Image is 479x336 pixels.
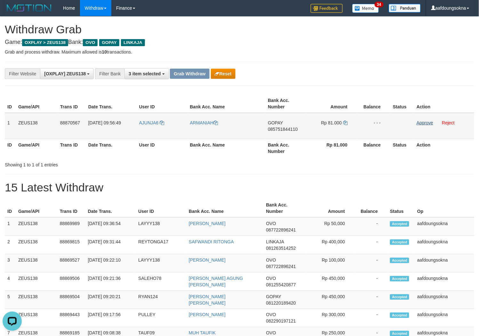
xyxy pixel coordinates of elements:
[266,282,296,287] span: Copy 081255420877 to clipboard
[266,239,284,244] span: LINKAJA
[415,217,474,236] td: aafdoungsokna
[5,68,40,79] div: Filter Website
[390,276,409,281] span: Accepted
[60,120,80,125] span: 88870567
[88,120,121,125] span: [DATE] 09:56:49
[170,69,209,79] button: Grab Withdraw
[189,276,243,287] a: [PERSON_NAME] AGUNG [PERSON_NAME]
[5,181,474,194] h1: 15 Latest Withdraw
[389,4,421,13] img: panduan.png
[5,139,16,157] th: ID
[305,236,355,254] td: Rp 400,000
[266,246,296,251] span: Copy 081263514252 to clipboard
[5,39,474,46] h4: Game: Bank:
[355,199,387,217] th: Balance
[16,309,57,327] td: ZEUS138
[305,254,355,273] td: Rp 100,000
[136,291,186,309] td: RYAN124
[57,309,85,327] td: 88869443
[189,312,226,317] a: [PERSON_NAME]
[85,199,136,217] th: Date Trans.
[355,254,387,273] td: -
[390,139,414,157] th: Status
[355,217,387,236] td: -
[415,199,474,217] th: Op
[136,199,186,217] th: User ID
[16,236,57,254] td: ZEUS138
[266,227,296,232] span: Copy 087722896241 to clipboard
[305,273,355,291] td: Rp 450,000
[5,159,195,168] div: Showing 1 to 1 of 1 entries
[129,71,161,76] span: 3 item selected
[5,236,16,254] td: 2
[415,236,474,254] td: aafdoungsokna
[265,139,307,157] th: Bank Acc. Number
[16,273,57,291] td: ZEUS138
[321,120,342,125] span: Rp 81.000
[16,95,58,113] th: Game/API
[305,199,355,217] th: Amount
[266,319,296,324] span: Copy 082290197121 to clipboard
[5,291,16,309] td: 5
[415,254,474,273] td: aafdoungsokna
[189,257,226,263] a: [PERSON_NAME]
[40,68,94,79] button: [OXPLAY] ZEUS138
[58,95,86,113] th: Trans ID
[266,312,276,317] span: OVO
[136,217,186,236] td: LAYYY138
[357,95,390,113] th: Balance
[305,291,355,309] td: Rp 450,000
[22,39,68,46] span: OXPLAY > ZEUS138
[57,254,85,273] td: 88869527
[16,113,58,139] td: ZEUS138
[390,294,409,300] span: Accepted
[189,331,216,336] a: MUH TAUFIK
[357,139,390,157] th: Balance
[189,239,234,244] a: SAFWANDI RITONGA
[415,273,474,291] td: aafdoungsokna
[137,95,188,113] th: User ID
[57,291,85,309] td: 88869504
[266,331,276,336] span: OVO
[5,273,16,291] td: 4
[355,309,387,327] td: -
[390,258,409,263] span: Accepted
[442,120,455,125] a: Reject
[136,254,186,273] td: LAYYY138
[85,254,136,273] td: [DATE] 09:22:10
[5,23,474,36] h1: Withdraw Grab
[343,120,347,125] a: Copy 81000 to clipboard
[5,49,474,55] p: Grab and process withdraw. Maximum allowed is transactions.
[5,254,16,273] td: 3
[139,120,164,125] a: AJUNJA6
[57,199,85,217] th: Trans ID
[58,139,86,157] th: Trans ID
[189,221,226,226] a: [PERSON_NAME]
[57,236,85,254] td: 88869815
[265,95,307,113] th: Bank Acc. Number
[268,127,298,132] span: Copy 085751844110 to clipboard
[415,309,474,327] td: aafdoungsokna
[5,3,53,13] img: MOTION_logo.png
[357,113,390,139] td: - - -
[102,49,107,55] strong: 10
[99,39,119,46] span: GOPAY
[390,313,409,318] span: Accepted
[85,217,136,236] td: [DATE] 09:36:54
[417,120,433,125] a: Approve
[136,236,186,254] td: REYTONGA17
[189,294,226,306] a: [PERSON_NAME] [PERSON_NAME]
[266,264,296,269] span: Copy 087722896241 to clipboard
[266,294,281,299] span: GOPAY
[95,68,124,79] div: Filter Bank
[305,217,355,236] td: Rp 50,000
[83,39,98,46] span: OVO
[190,120,218,125] a: ARMANIAH
[86,95,137,113] th: Date Trans.
[305,309,355,327] td: Rp 300,000
[5,199,16,217] th: ID
[415,291,474,309] td: aafdoungsokna
[85,236,136,254] td: [DATE] 09:31:44
[121,39,145,46] span: LINKAJA
[375,2,383,7] span: 34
